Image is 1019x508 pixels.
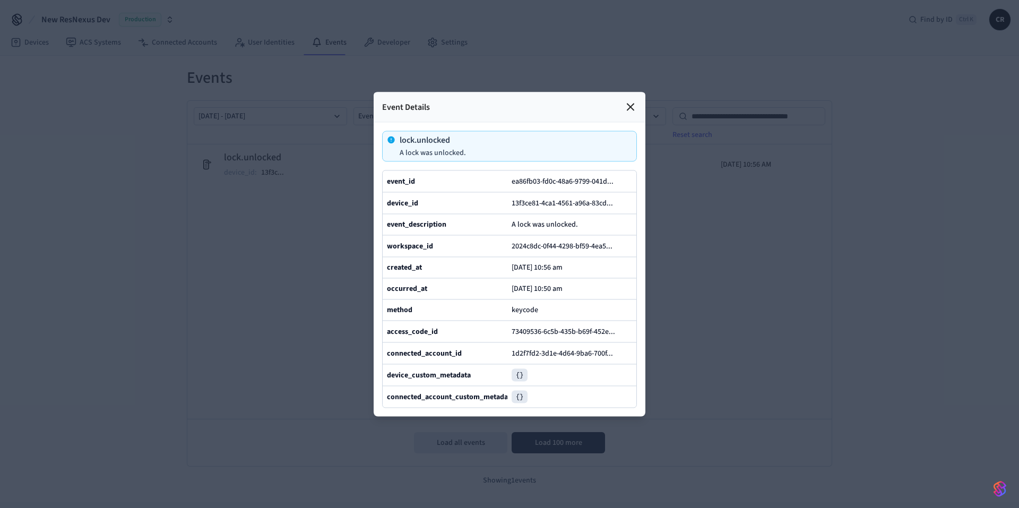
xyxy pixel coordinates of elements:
[387,283,427,294] b: occurred_at
[387,369,471,380] b: device_custom_metadata
[509,239,623,252] button: 2024c8dc-0f44-4298-bf59-4ea5...
[509,325,626,338] button: 73409536-6c5b-435b-b69f-452e...
[387,262,422,273] b: created_at
[512,305,538,315] span: keycode
[512,368,528,381] pre: {}
[387,305,412,315] b: method
[509,175,624,187] button: ea86fb03-fd0c-48a6-9799-041d...
[387,391,514,402] b: connected_account_custom_metadata
[382,100,430,113] p: Event Details
[509,347,624,359] button: 1d2f7fd2-3d1e-4d64-9ba6-700f...
[509,196,624,209] button: 13f3ce81-4ca1-4561-a96a-83cd...
[387,219,446,230] b: event_description
[387,197,418,208] b: device_id
[387,326,438,337] b: access_code_id
[387,176,415,186] b: event_id
[994,480,1006,497] img: SeamLogoGradient.69752ec5.svg
[400,148,466,157] p: A lock was unlocked.
[512,390,528,403] pre: {}
[387,240,433,251] b: workspace_id
[512,285,563,293] p: [DATE] 10:50 am
[387,348,462,358] b: connected_account_id
[400,135,466,144] p: lock.unlocked
[512,263,563,272] p: [DATE] 10:56 am
[512,219,578,230] span: A lock was unlocked.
